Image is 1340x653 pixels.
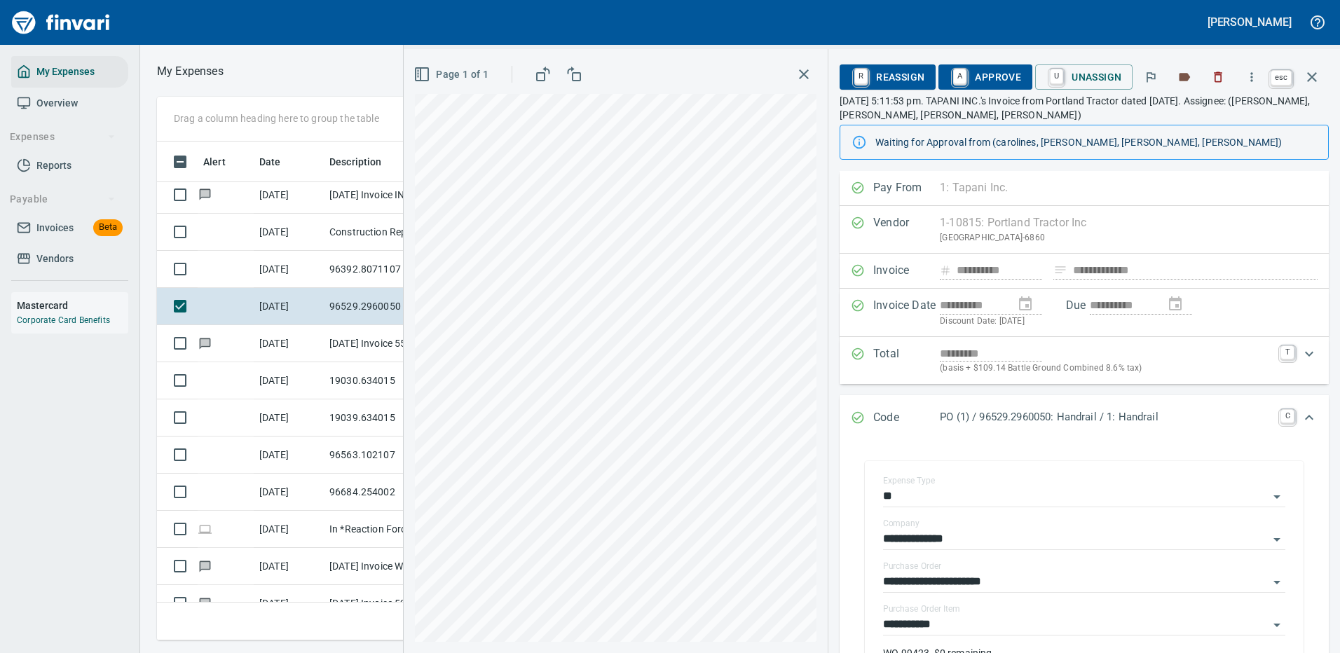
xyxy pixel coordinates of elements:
[36,157,71,174] span: Reports
[840,94,1329,122] p: [DATE] 5:11:53 pm. TAPANI INC.'s Invoice from Portland Tractor dated [DATE]. Assignee: ([PERSON_N...
[883,476,935,485] label: Expense Type
[254,177,324,214] td: [DATE]
[1035,64,1133,90] button: UUnassign
[1203,62,1233,92] button: Discard
[11,150,128,181] a: Reports
[1271,70,1292,85] a: esc
[1046,65,1121,89] span: Unassign
[254,362,324,399] td: [DATE]
[198,524,212,533] span: Online transaction
[324,362,450,399] td: 19030.634015
[1280,345,1294,359] a: T
[840,64,936,90] button: RReassign
[157,63,224,80] p: My Expenses
[11,243,128,275] a: Vendors
[324,325,450,362] td: [DATE] Invoice 5537 from [GEOGRAPHIC_DATA] (1-38544)
[411,62,494,88] button: Page 1 of 1
[940,409,1272,425] p: PO (1) / 96529.2960050: Handrail / 1: Handrail
[254,548,324,585] td: [DATE]
[1267,60,1329,94] span: Close invoice
[873,409,940,427] p: Code
[203,153,226,170] span: Alert
[1135,62,1166,92] button: Flag
[11,88,128,119] a: Overview
[1204,11,1295,33] button: [PERSON_NAME]
[1267,572,1287,592] button: Open
[4,186,121,212] button: Payable
[324,474,450,511] td: 96684.254002
[324,214,450,251] td: Construction Repair Se Battle Ground [GEOGRAPHIC_DATA]
[11,56,128,88] a: My Expenses
[1050,69,1063,84] a: U
[1208,15,1292,29] h5: [PERSON_NAME]
[254,511,324,548] td: [DATE]
[36,219,74,237] span: Invoices
[11,212,128,244] a: InvoicesBeta
[1280,409,1294,423] a: C
[840,395,1329,441] div: Expand
[198,338,212,348] span: Has messages
[883,562,941,570] label: Purchase Order
[883,605,959,613] label: Purchase Order Item
[254,214,324,251] td: [DATE]
[254,585,324,622] td: [DATE]
[259,153,281,170] span: Date
[254,288,324,325] td: [DATE]
[324,251,450,288] td: 96392.8071107
[851,65,924,89] span: Reassign
[8,6,114,39] img: Finvari
[10,191,116,208] span: Payable
[953,69,966,84] a: A
[1267,615,1287,635] button: Open
[1267,530,1287,549] button: Open
[938,64,1032,90] button: AApprove
[254,325,324,362] td: [DATE]
[883,519,919,528] label: Company
[198,190,212,199] span: Has messages
[416,66,488,83] span: Page 1 of 1
[324,511,450,548] td: In *Reaction Force Llc Boring OR
[329,153,400,170] span: Description
[324,288,450,325] td: 96529.2960050
[254,399,324,437] td: [DATE]
[157,63,224,80] nav: breadcrumb
[10,128,116,146] span: Expenses
[254,251,324,288] td: [DATE]
[93,219,123,235] span: Beta
[36,63,95,81] span: My Expenses
[324,177,450,214] td: [DATE] Invoice IN-1199898 from CECO, Inc. (1-12936)
[174,111,379,125] p: Drag a column heading here to group the table
[840,337,1329,384] div: Expand
[324,585,450,622] td: [DATE] Invoice 537020 from OSW Equipment & Repair LLC (1-25821)
[198,598,212,607] span: Has messages
[17,298,128,313] h6: Mastercard
[329,153,382,170] span: Description
[324,548,450,585] td: [DATE] Invoice WNWO0053031 from NC Machinery Co. Inc (1-10695)
[324,437,450,474] td: 96563.102107
[950,65,1021,89] span: Approve
[203,153,244,170] span: Alert
[17,315,110,325] a: Corporate Card Benefits
[254,474,324,511] td: [DATE]
[940,362,1272,376] p: (basis + $109.14 Battle Ground Combined 8.6% tax)
[873,345,940,376] p: Total
[36,250,74,268] span: Vendors
[1169,62,1200,92] button: Labels
[1236,62,1267,92] button: More
[324,399,450,437] td: 19039.634015
[36,95,78,112] span: Overview
[259,153,299,170] span: Date
[1267,487,1287,507] button: Open
[4,124,121,150] button: Expenses
[254,437,324,474] td: [DATE]
[875,130,1317,155] div: Waiting for Approval from (carolines, [PERSON_NAME], [PERSON_NAME], [PERSON_NAME])
[198,561,212,570] span: Has messages
[854,69,868,84] a: R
